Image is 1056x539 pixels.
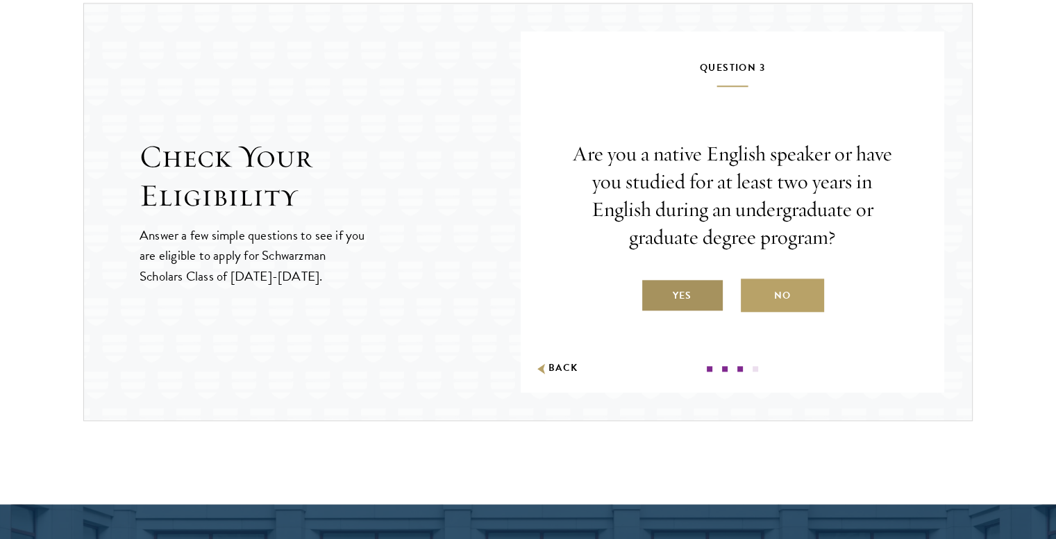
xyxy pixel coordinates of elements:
h5: Question 3 [562,59,903,87]
p: Answer a few simple questions to see if you are eligible to apply for Schwarzman Scholars Class o... [140,225,367,285]
label: Yes [641,279,724,312]
h2: Check Your Eligibility [140,138,521,215]
button: Back [535,361,578,376]
label: No [741,279,824,312]
p: Are you a native English speaker or have you studied for at least two years in English during an ... [562,140,903,251]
